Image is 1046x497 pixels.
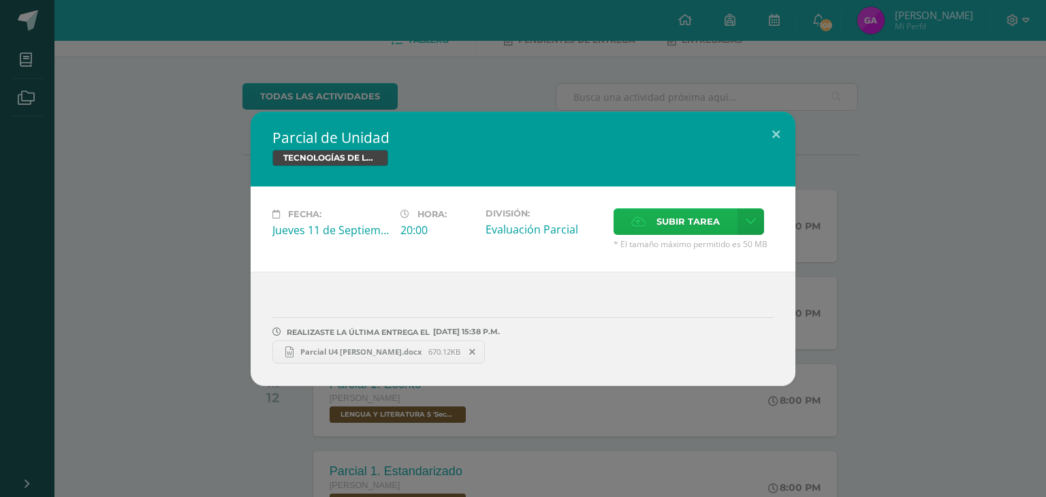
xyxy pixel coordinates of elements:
label: División: [486,208,603,219]
div: 20:00 [400,223,475,238]
span: Fecha: [288,209,321,219]
span: Subir tarea [656,209,720,234]
span: TECNOLOGÍAS DE LA INFORMACIÓN Y LA COMUNICACIÓN 5 [272,150,388,166]
div: Evaluación Parcial [486,222,603,237]
span: Hora: [417,209,447,219]
span: REALIZASTE LA ÚLTIMA ENTREGA EL [287,327,430,337]
a: Parcial U4 [PERSON_NAME].docx 670.12KB [272,340,485,364]
h2: Parcial de Unidad [272,128,774,147]
span: Remover entrega [461,344,484,359]
span: 670.12KB [428,347,460,357]
button: Close (Esc) [757,112,795,158]
span: * El tamaño máximo permitido es 50 MB [614,238,774,250]
span: Parcial U4 [PERSON_NAME].docx [294,347,428,357]
div: Jueves 11 de Septiembre [272,223,390,238]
